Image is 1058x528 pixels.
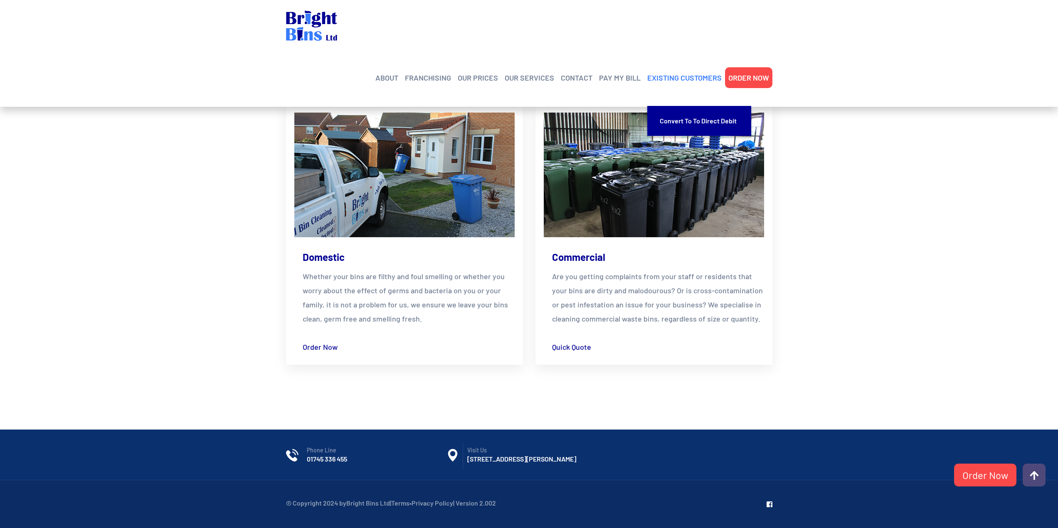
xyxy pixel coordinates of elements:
a: Privacy Policy [412,499,453,507]
a: Order Now [954,464,1016,486]
a: Quick Quote [552,340,591,354]
a: Domestic [303,250,345,264]
a: ORDER NOW [728,71,769,84]
a: Order Now [303,340,338,354]
a: OUR SERVICES [505,71,554,84]
p: © Copyright 2024 by | • | Version 2.002 [286,497,496,509]
a: Terms [391,499,409,507]
p: Are you getting complaints from your staff or residents that your bins are dirty and malodourous?... [552,269,764,326]
a: Bright Bins Ltd [346,499,390,507]
a: FRANCHISING [405,71,451,84]
p: Whether your bins are filthy and foul smelling or whether you worry about the effect of germs and... [303,269,515,326]
a: OUR PRICES [458,71,498,84]
a: CONTACT [561,71,592,84]
a: EXISTING CUSTOMERS [647,71,722,84]
a: Commercial [552,250,605,264]
a: Convert to To Direct Debit [660,110,739,132]
a: 01745 336 455 [307,454,347,464]
a: PAY MY BILL [599,71,641,84]
span: Phone Line [307,446,446,454]
h6: [STREET_ADDRESS][PERSON_NAME] [467,454,607,464]
a: ABOUT [375,71,398,84]
span: Visit Us [467,446,607,454]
